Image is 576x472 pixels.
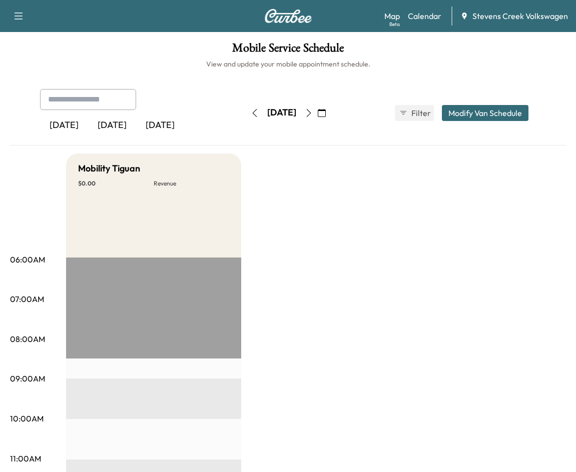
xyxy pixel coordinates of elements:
h5: Mobility Tiguan [78,161,140,175]
a: Calendar [408,10,441,22]
p: 09:00AM [10,372,45,384]
button: Modify Van Schedule [442,105,528,121]
div: [DATE] [267,106,296,119]
button: Filter [395,105,434,121]
p: 07:00AM [10,293,44,305]
p: 08:00AM [10,333,45,345]
p: 10:00AM [10,412,44,424]
img: Curbee Logo [264,9,312,23]
div: [DATE] [40,114,88,137]
p: 06:00AM [10,253,45,265]
p: Revenue [154,179,229,187]
div: Beta [389,20,400,28]
div: [DATE] [136,114,184,137]
div: [DATE] [88,114,136,137]
h1: Mobile Service Schedule [10,42,566,59]
h6: View and update your mobile appointment schedule. [10,59,566,69]
p: $ 0.00 [78,179,154,187]
p: 11:00AM [10,452,41,464]
span: Filter [411,107,429,119]
span: Stevens Creek Volkswagen [472,10,568,22]
a: MapBeta [384,10,400,22]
